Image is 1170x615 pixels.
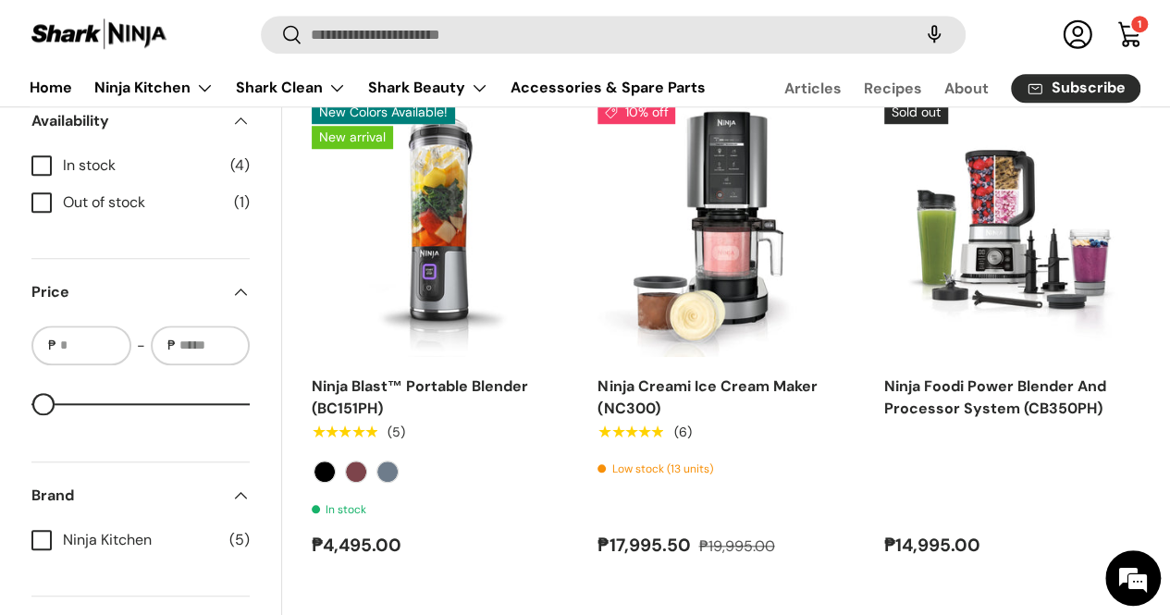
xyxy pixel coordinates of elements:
[312,101,568,357] a: Ninja Blast™ Portable Blender (BC151PH)
[884,101,1140,357] a: Ninja Foodi Power Blender And Processor System (CB350PH)
[784,70,842,106] a: Articles
[1011,74,1140,103] a: Subscribe
[31,88,250,154] summary: Availability
[229,529,250,551] span: (5)
[234,191,250,214] span: (1)
[314,461,336,483] label: Black
[597,376,817,418] a: Ninja Creami Ice Cream Maker (NC300)
[376,461,399,483] label: Navy Blue
[31,259,250,326] summary: Price
[63,154,219,177] span: In stock
[230,154,250,177] span: (4)
[511,69,706,105] a: Accessories & Spare Parts
[30,69,706,106] nav: Primary
[905,15,964,55] speech-search-button: Search by voice
[166,336,178,355] span: ₱
[31,485,220,507] span: Brand
[63,529,218,551] span: Ninja Kitchen
[864,70,922,106] a: Recipes
[884,376,1106,418] a: Ninja Foodi Power Blender And Processor System (CB350PH)
[83,69,225,106] summary: Ninja Kitchen
[345,461,367,483] label: Cranberry
[944,70,989,106] a: About
[30,17,168,53] img: Shark Ninja Philippines
[312,101,568,357] img: ninja-blast-portable-blender-black-left-side-view-sharkninja-philippines
[884,101,1140,357] img: ninja-foodi-power-blender-and-processor-system-full-view-with-sample-contents-sharkninja-philippines
[225,69,357,106] summary: Shark Clean
[312,376,528,418] a: Ninja Blast™ Portable Blender (BC151PH)
[884,101,948,124] span: Sold out
[63,191,223,214] span: Out of stock
[312,101,455,124] span: New Colors Available!
[312,126,393,149] span: New arrival
[1138,18,1141,31] span: 1
[597,101,854,357] a: Ninja Creami Ice Cream Maker (NC300)
[1052,81,1126,96] span: Subscribe
[357,69,499,106] summary: Shark Beauty
[597,101,854,357] img: ninja-creami-ice-cream-maker-with-sample-content-and-all-lids-full-view-sharkninja-philippines
[30,69,72,105] a: Home
[31,110,220,132] span: Availability
[31,462,250,529] summary: Brand
[46,336,58,355] span: ₱
[137,335,145,357] span: -
[31,281,220,303] span: Price
[597,101,675,124] span: 10% off
[740,69,1140,106] nav: Secondary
